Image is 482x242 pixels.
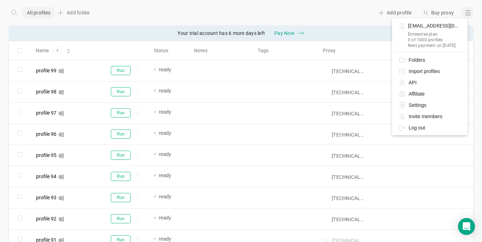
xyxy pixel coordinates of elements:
span: Log out [409,124,425,132]
span: [EMAIL_ADDRESS][DOMAIN_NAME] [408,22,460,29]
span: 0 of 1000 profiles [408,37,456,43]
span: Folders [409,56,425,64]
span: Settings [409,102,427,109]
span: Invite members [409,113,442,120]
span: API [409,79,417,86]
span: Enterprise plan [408,31,456,37]
span: Next payment on [DATE] [408,43,456,48]
span: Affiliate [409,90,425,98]
span: Import profiles [409,68,440,75]
div: Open Intercom Messenger [458,218,475,235]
